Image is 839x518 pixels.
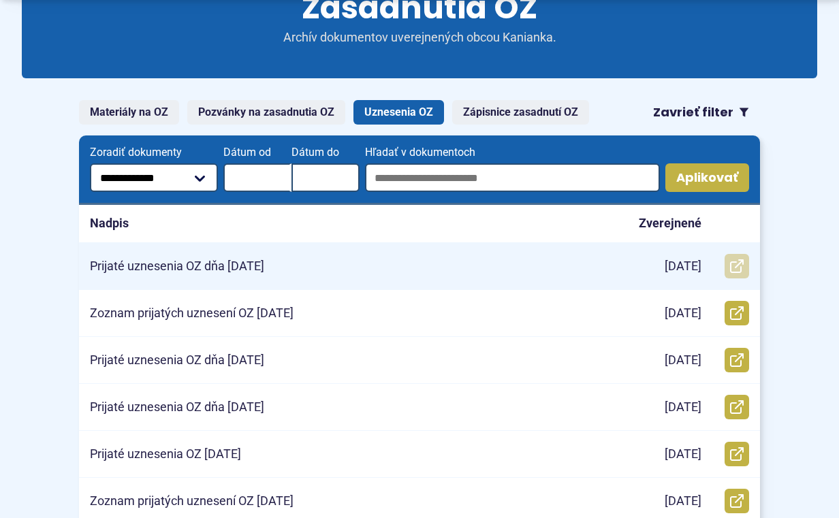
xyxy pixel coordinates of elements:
[653,105,733,120] span: Zavrieť filter
[291,163,360,192] input: Dátum do
[90,306,294,321] p: Zoznam prijatých uznesení OZ [DATE]
[665,447,701,462] p: [DATE]
[223,163,291,192] input: Dátum od
[90,400,264,415] p: Prijaté uznesenia OZ dňa [DATE]
[665,493,701,509] p: [DATE]
[90,163,218,192] select: Zoradiť dokumenty
[291,146,360,159] span: Dátum do
[642,100,760,125] button: Zavrieť filter
[365,163,660,192] input: Hľadať v dokumentoch
[639,216,701,231] p: Zverejnené
[223,146,291,159] span: Dátum od
[90,353,264,368] p: Prijaté uznesenia OZ dňa [DATE]
[90,216,129,231] p: Nadpis
[365,146,660,159] span: Hľadať v dokumentoch
[256,30,583,46] p: Archív dokumentov uverejnených obcou Kanianka.
[665,400,701,415] p: [DATE]
[187,100,345,125] a: Pozvánky na zasadnutia OZ
[90,493,294,509] p: Zoznam prijatých uznesení OZ [DATE]
[90,447,241,462] p: Prijaté uznesenia OZ [DATE]
[79,100,179,125] a: Materiály na OZ
[665,259,701,274] p: [DATE]
[665,306,701,321] p: [DATE]
[90,146,218,159] span: Zoradiť dokumenty
[665,163,749,192] button: Aplikovať
[665,353,701,368] p: [DATE]
[452,100,589,125] a: Zápisnice zasadnutí OZ
[353,100,444,125] a: Uznesenia OZ
[90,259,264,274] p: Prijaté uznesenia OZ dňa [DATE]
